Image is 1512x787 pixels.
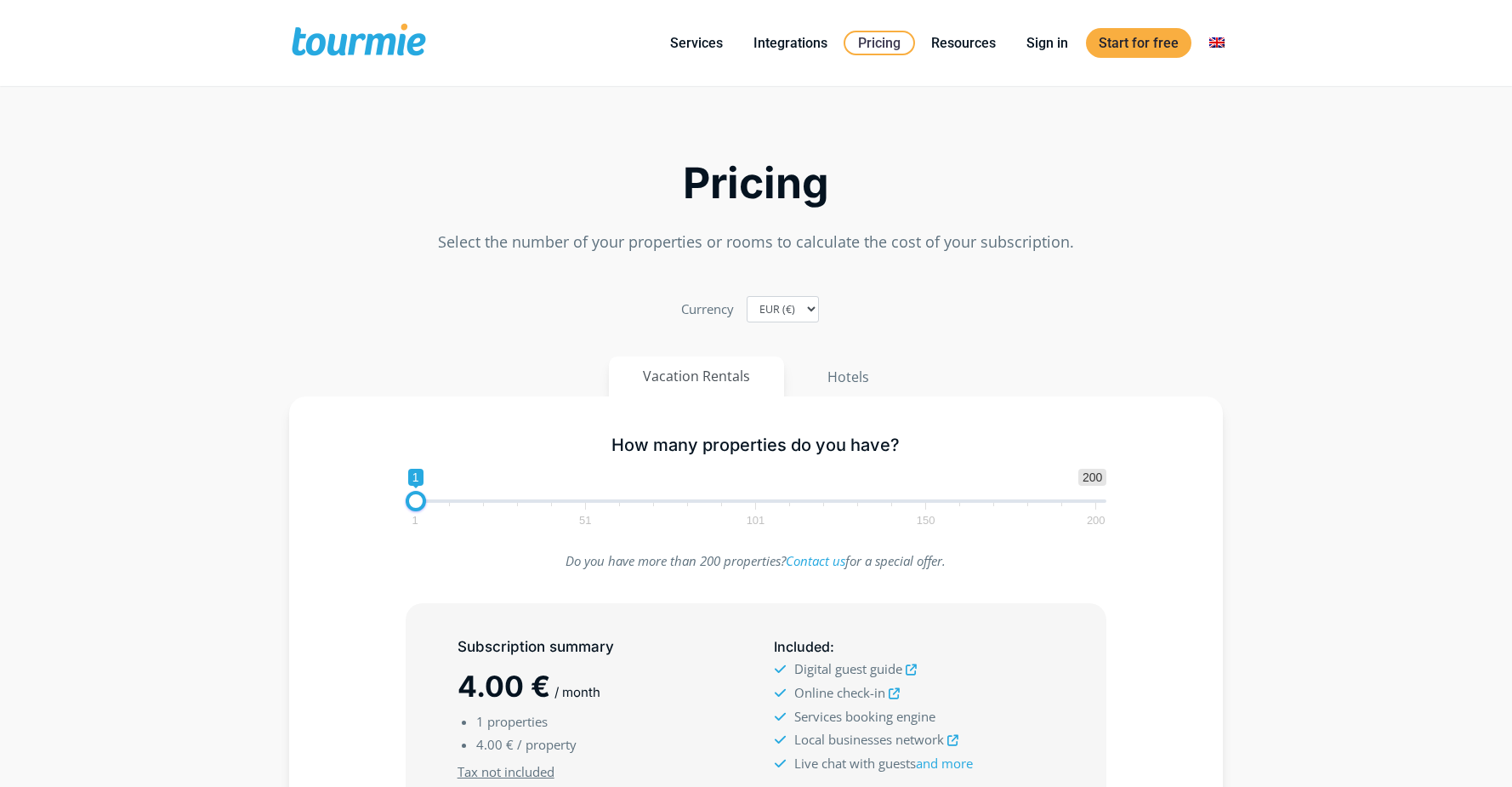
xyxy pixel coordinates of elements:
span: 101 [744,516,768,524]
span: / month [554,684,600,700]
a: Integrations [741,32,840,54]
span: 4.00 € [476,736,514,753]
a: Resources [918,32,1009,54]
span: 200 [1078,469,1106,486]
h5: Subscription summary [458,636,738,658]
a: Switch to [1197,32,1237,54]
p: Do you have more than 200 properties? for a special offer. [406,550,1107,573]
span: 200 [1084,516,1108,524]
span: properties [487,713,548,730]
span: Included [774,638,830,655]
h5: How many properties do you have? [406,435,1107,456]
span: 4.00 € [458,669,550,704]
span: 1 [476,713,484,730]
button: Hotels [793,356,904,397]
a: Services [657,32,736,54]
span: 51 [577,516,594,524]
a: Start for free [1086,28,1191,58]
a: Sign in [1014,32,1081,54]
span: 1 [409,516,420,524]
a: Pricing [844,31,915,55]
span: 1 [408,469,423,486]
u: Tax not included [458,763,554,780]
span: Digital guest guide [794,660,902,677]
label: Currency [681,298,734,321]
span: Local businesses network [794,731,944,748]
a: Contact us [786,552,845,569]
span: 150 [914,516,938,524]
button: Vacation Rentals [609,356,784,396]
a: and more [916,755,973,772]
span: Services booking engine [794,708,935,725]
span: Live chat with guests [794,755,973,772]
span: Online check-in [794,684,885,701]
h2: Pricing [289,163,1223,203]
h5: : [774,636,1054,658]
p: Select the number of your properties or rooms to calculate the cost of your subscription. [289,231,1223,254]
span: / property [517,736,577,753]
